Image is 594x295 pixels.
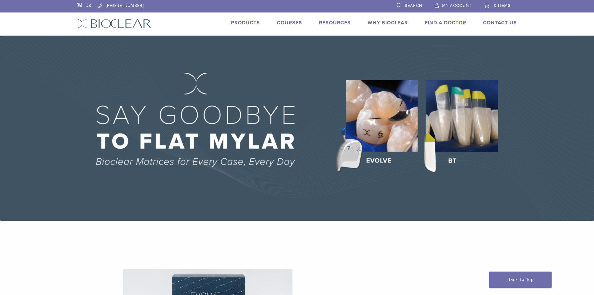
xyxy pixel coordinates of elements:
[368,20,408,26] a: Why Bioclear
[483,20,517,26] a: Contact Us
[319,20,351,26] a: Resources
[489,272,552,288] a: Back To Top
[77,19,151,28] img: Bioclear
[494,3,511,8] span: 0 items
[425,20,466,26] a: Find A Doctor
[405,3,422,8] span: Search
[277,20,302,26] a: Courses
[442,3,471,8] span: My Account
[231,20,260,26] a: Products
